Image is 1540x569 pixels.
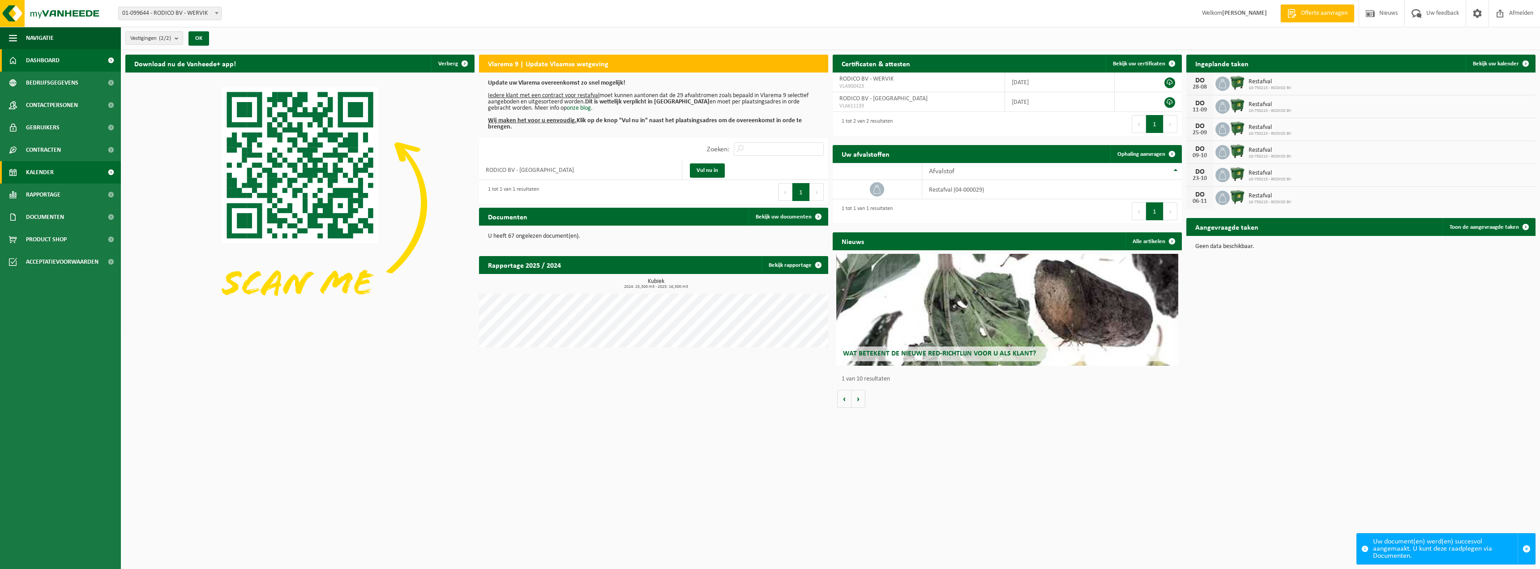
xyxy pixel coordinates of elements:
div: 23-10 [1191,175,1209,182]
span: Bekijk uw certificaten [1113,61,1165,67]
span: Bekijk uw kalender [1473,61,1519,67]
h2: Download nu de Vanheede+ app! [125,55,245,72]
div: DO [1191,145,1209,153]
img: WB-1100-HPE-GN-01 [1230,121,1245,136]
div: 1 tot 2 van 2 resultaten [837,114,893,134]
span: 10-750215 - RODICO BV [1249,86,1292,91]
td: RODICO BV - [GEOGRAPHIC_DATA] [479,160,682,180]
button: Previous [778,183,792,201]
img: WB-1100-HPE-GN-01 [1230,75,1245,90]
button: 1 [792,183,810,201]
span: 01-099644 - RODICO BV - WERVIK [118,7,222,20]
h2: Rapportage 2025 / 2024 [479,256,570,274]
button: Verberg [431,55,474,73]
p: 1 van 10 resultaten [842,376,1177,382]
div: Uw document(en) werd(en) succesvol aangemaakt. U kunt deze raadplegen via Documenten. [1373,534,1518,564]
a: Wat betekent de nieuwe RED-richtlijn voor u als klant? [836,254,1178,366]
span: Afvalstof [929,168,954,175]
span: VLA900423 [839,83,998,90]
td: [DATE] [1005,92,1115,112]
a: Bekijk uw documenten [749,208,827,226]
span: Offerte aanvragen [1299,9,1350,18]
span: Wat betekent de nieuwe RED-richtlijn voor u als klant? [843,350,1036,357]
a: Alle artikelen [1125,232,1181,250]
span: 10-750215 - RODICO BV [1249,177,1292,182]
img: Download de VHEPlus App [125,73,475,334]
h2: Certificaten & attesten [833,55,919,72]
button: Vestigingen(2/2) [125,31,183,45]
button: 1 [1146,202,1164,220]
button: Next [1164,115,1177,133]
u: Wij maken het voor u eenvoudig. [488,117,577,124]
b: Klik op de knop "Vul nu in" naast het plaatsingsadres om de overeenkomst in orde te brengen. [488,117,802,130]
span: Navigatie [26,27,54,49]
button: Next [810,183,824,201]
button: 1 [1146,115,1164,133]
span: Ophaling aanvragen [1117,151,1165,157]
a: Offerte aanvragen [1280,4,1354,22]
span: 10-750215 - RODICO BV [1249,108,1292,114]
span: 10-750215 - RODICO BV [1249,131,1292,137]
img: WB-1100-HPE-GN-01 [1230,189,1245,205]
span: Restafval [1249,147,1292,154]
p: Geen data beschikbaar. [1195,244,1527,250]
button: Next [1164,202,1177,220]
count: (2/2) [159,35,171,41]
span: Kalender [26,161,54,184]
div: DO [1191,123,1209,130]
button: Volgende [851,390,865,408]
span: Documenten [26,206,64,228]
a: Bekijk rapportage [761,256,827,274]
span: Restafval [1249,101,1292,108]
span: VLA611133 [839,103,998,110]
div: DO [1191,168,1209,175]
img: WB-1100-HPE-GN-01 [1230,167,1245,182]
span: RODICO BV - [GEOGRAPHIC_DATA] [839,95,928,102]
span: Restafval [1249,193,1292,200]
h2: Ingeplande taken [1186,55,1258,72]
img: WB-1100-HPE-GN-01 [1230,98,1245,113]
span: RODICO BV - WERVIK [839,76,894,82]
span: Product Shop [26,228,67,251]
span: 10-750215 - RODICO BV [1249,200,1292,205]
span: Restafval [1249,78,1292,86]
h2: Uw afvalstoffen [833,145,898,163]
button: OK [188,31,209,46]
img: WB-1100-HPE-GN-01 [1230,144,1245,159]
p: U heeft 67 ongelezen document(en). [488,233,819,240]
div: 11-09 [1191,107,1209,113]
span: Gebruikers [26,116,60,139]
h2: Nieuws [833,232,873,250]
a: Bekijk uw kalender [1466,55,1535,73]
h2: Documenten [479,208,536,225]
span: Dashboard [26,49,60,72]
label: Zoeken: [707,146,729,153]
span: 01-099644 - RODICO BV - WERVIK [119,7,221,20]
div: DO [1191,191,1209,198]
div: 1 tot 1 van 1 resultaten [483,182,539,202]
strong: [PERSON_NAME] [1222,10,1267,17]
a: onze blog. [567,105,593,111]
button: Previous [1132,115,1146,133]
a: Toon de aangevraagde taken [1442,218,1535,236]
div: 09-10 [1191,153,1209,159]
td: [DATE] [1005,73,1115,92]
td: restafval (04-000029) [922,180,1182,199]
div: 25-09 [1191,130,1209,136]
span: Contracten [26,139,61,161]
span: Vestigingen [130,32,171,45]
button: Vorige [837,390,851,408]
span: Rapportage [26,184,60,206]
h2: Aangevraagde taken [1186,218,1267,235]
p: moet kunnen aantonen dat de 29 afvalstromen zoals bepaald in Vlarema 9 selectief aangeboden en ui... [488,80,819,130]
div: 06-11 [1191,198,1209,205]
span: Verberg [438,61,458,67]
span: Contactpersonen [26,94,78,116]
h3: Kubiek [483,278,828,289]
span: Acceptatievoorwaarden [26,251,98,273]
a: Bekijk uw certificaten [1106,55,1181,73]
button: Previous [1132,202,1146,220]
h2: Vlarema 9 | Update Vlaamse wetgeving [479,55,617,72]
u: Iedere klant met een contract voor restafval [488,92,599,99]
div: DO [1191,100,1209,107]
